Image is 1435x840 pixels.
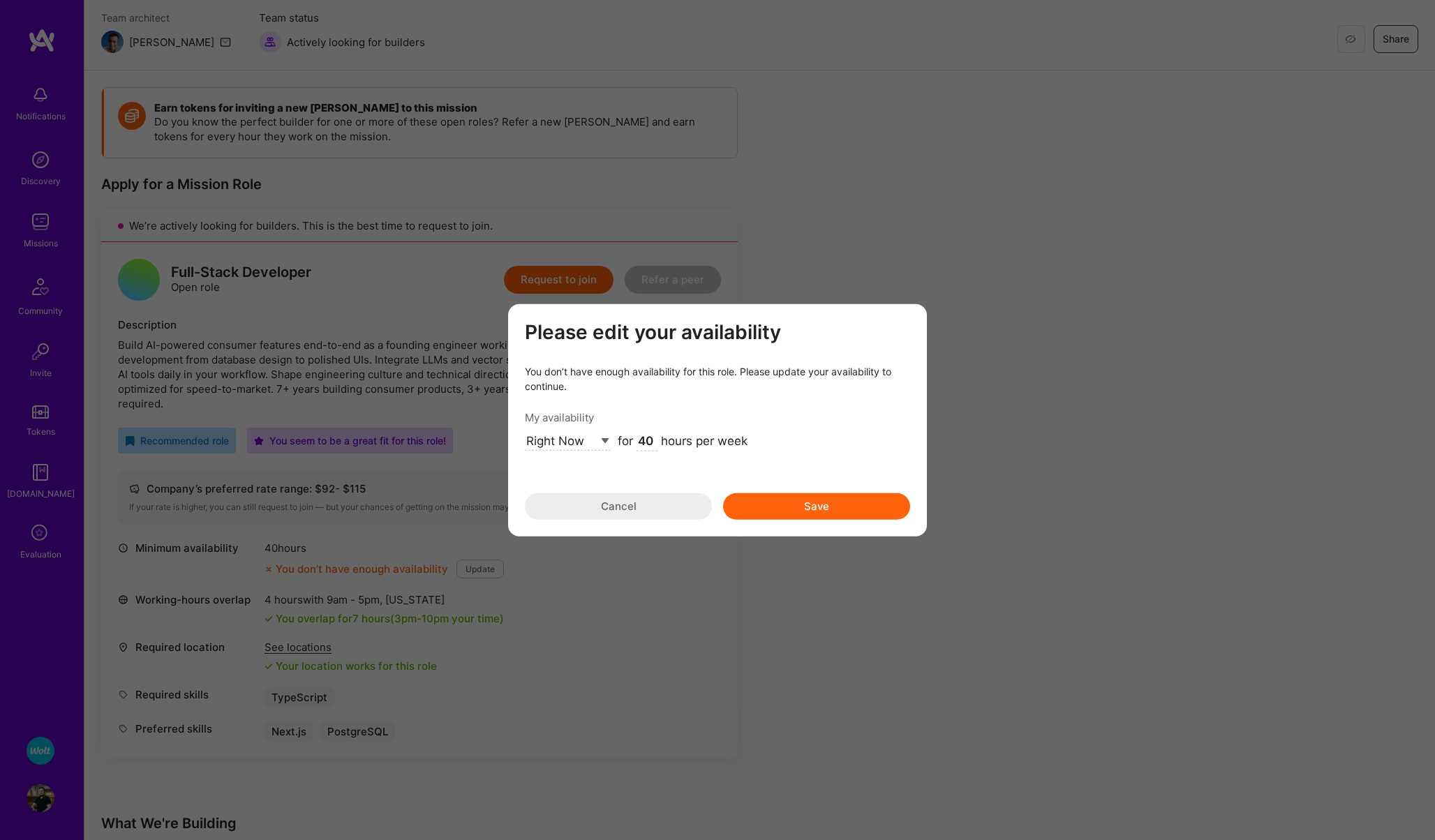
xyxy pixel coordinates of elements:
[618,433,748,451] div: for hours per week
[525,493,712,519] button: Cancel
[525,321,910,345] h3: Please edit your availability
[525,410,910,424] div: My availability
[723,493,910,519] button: Save
[525,363,910,393] div: You don’t have enough availability for this role. Please update your availability to continue.
[637,433,657,451] input: XX
[508,304,927,537] div: modal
